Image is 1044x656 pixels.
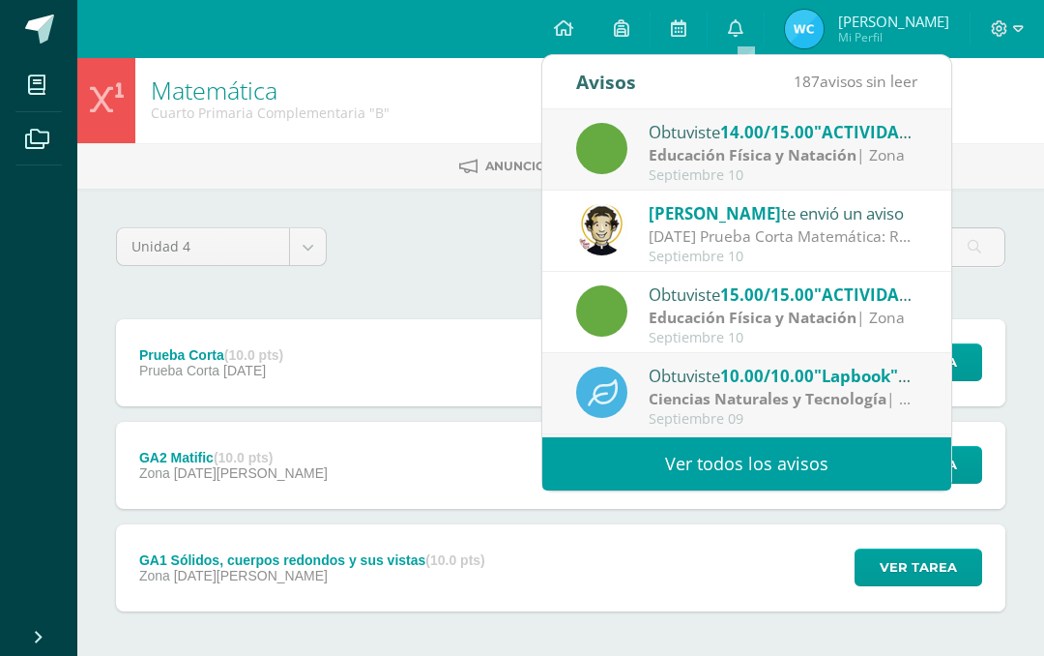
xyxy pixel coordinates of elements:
div: te envió un aviso [649,200,917,225]
a: Anuncios [459,151,553,182]
div: Mañana Prueba Corta Matemática: Recordatorio de prueba corta matemática, temas a estudiar: 1. Áre... [649,225,917,248]
a: Unidad 4 [117,228,326,265]
span: [DATE] [223,363,266,378]
img: 4bd1cb2f26ef773666a99eb75019340a.png [576,204,627,255]
div: Obtuviste en [649,119,917,144]
div: GA2 Matific [139,450,328,465]
span: Unidad 4 [131,228,275,265]
strong: (10.0 pts) [214,450,273,465]
div: | Zona [649,307,917,329]
a: Matemática [151,74,277,106]
span: Zona [139,568,170,583]
div: GA1 Sólidos, cuerpos redondos y sus vistas [139,552,485,568]
strong: (10.0 pts) [425,552,484,568]
div: Septiembre 10 [649,249,917,265]
a: Ver todos los avisos [542,437,951,491]
div: Obtuviste en [649,282,917,307]
span: Prueba Corta [139,363,219,378]
div: Septiembre 10 [649,167,917,184]
div: Septiembre 09 [649,411,917,428]
span: Zona [139,465,170,481]
strong: (10.0 pts) [224,347,283,363]
span: [PERSON_NAME] [838,12,949,31]
span: 187 [794,71,820,92]
span: "ACTIVIDAD 3" [814,121,932,143]
div: Prueba Corta [139,347,283,363]
div: Cuarto Primaria Complementaria 'B' [151,104,390,122]
img: 8feb228ef6ff7f033890fb9da69e2633.png [785,10,824,48]
strong: Ciencias Naturales y Tecnología [649,388,886,409]
span: Anuncios [485,159,553,173]
span: 15.00/15.00 [720,283,814,306]
button: Ver tarea [855,549,982,586]
div: | Zona [649,388,917,410]
div: | Zona [649,144,917,166]
div: Obtuviste en [649,363,917,388]
div: Septiembre 10 [649,330,917,346]
div: Avisos [576,55,636,108]
span: 14.00/15.00 [720,121,814,143]
span: "Lapbook" [814,365,911,387]
h1: Matemática [151,76,390,104]
span: [PERSON_NAME] [649,202,781,224]
span: [DATE][PERSON_NAME] [174,465,328,481]
span: Ver tarea [880,550,957,585]
strong: Educación Física y Natación [649,144,856,165]
span: "ACTIVIDAD 2" [814,283,932,306]
span: [DATE][PERSON_NAME] [174,568,328,583]
strong: Educación Física y Natación [649,307,856,328]
span: Mi Perfil [838,29,949,45]
span: avisos sin leer [794,71,917,92]
span: 10.00/10.00 [720,365,814,387]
